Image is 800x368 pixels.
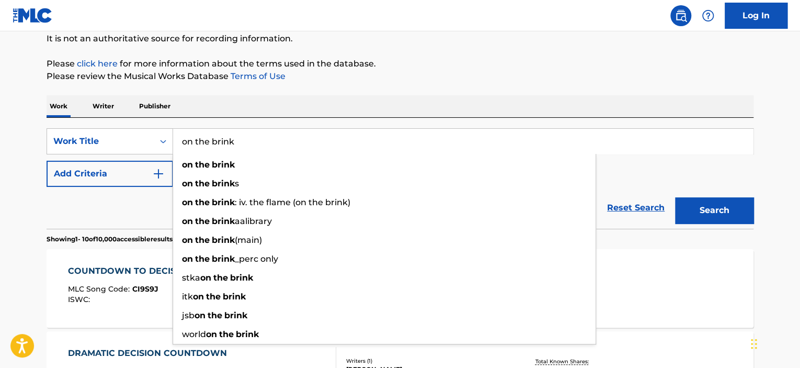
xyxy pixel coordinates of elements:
[675,9,687,22] img: search
[182,329,206,339] span: world
[235,216,272,226] span: aalibrary
[219,329,234,339] strong: the
[195,254,210,264] strong: the
[195,179,210,188] strong: the
[182,273,200,283] span: stka
[236,329,259,339] strong: brink
[182,292,193,302] span: itk
[195,310,205,320] strong: on
[195,216,210,226] strong: the
[195,235,210,245] strong: the
[346,357,504,365] div: Writers ( 1 )
[212,160,235,170] strong: brink
[228,71,285,81] a: Terms of Use
[182,216,193,226] strong: on
[195,160,210,170] strong: the
[89,95,117,117] p: Writer
[200,273,211,283] strong: on
[47,70,753,83] p: Please review the Musical Works Database
[748,318,800,368] iframe: Chat Widget
[206,292,221,302] strong: the
[182,235,193,245] strong: on
[77,59,118,69] a: click here
[193,292,204,302] strong: on
[182,160,193,170] strong: on
[212,216,235,226] strong: brink
[212,254,235,264] strong: brink
[47,249,753,328] a: COUNTDOWN TO DECISIONMLC Song Code:CI9S9JISWC:Writers (1)[PERSON_NAME]Recording Artists (1)[PERSO...
[212,197,235,207] strong: brink
[235,235,262,245] span: (main)
[235,197,350,207] span: : iv. the flame (on the brink)
[230,273,253,283] strong: brink
[535,358,591,365] p: Total Known Shares:
[212,235,235,245] strong: brink
[725,3,787,29] a: Log In
[702,9,714,22] img: help
[698,5,718,26] div: Help
[68,347,232,360] div: DRAMATIC DECISION COUNTDOWN
[53,135,147,148] div: Work Title
[68,284,132,294] span: MLC Song Code :
[212,179,235,188] strong: brink
[68,295,93,304] span: ISWC :
[206,329,217,339] strong: on
[751,328,757,360] div: Drag
[47,128,753,229] form: Search Form
[223,292,246,302] strong: brink
[68,265,198,277] div: COUNTDOWN TO DECISION
[602,196,670,219] a: Reset Search
[47,32,753,45] p: It is not an authoritative source for recording information.
[47,235,220,244] p: Showing 1 - 10 of 10,000 accessible results (Total 903,963 )
[182,310,195,320] span: jsb
[235,179,239,188] span: s
[182,179,193,188] strong: on
[152,168,165,180] img: 9d2ae6d4665cec9f34b9.svg
[136,95,174,117] p: Publisher
[235,254,278,264] span: _perc only
[213,273,228,283] strong: the
[182,197,193,207] strong: on
[132,284,158,294] span: CI9S9J
[208,310,222,320] strong: the
[675,197,753,224] button: Search
[224,310,247,320] strong: brink
[195,197,210,207] strong: the
[182,254,193,264] strong: on
[13,8,53,23] img: MLC Logo
[670,5,691,26] a: Public Search
[47,161,173,187] button: Add Criteria
[47,58,753,70] p: Please for more information about the terms used in the database.
[47,95,71,117] p: Work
